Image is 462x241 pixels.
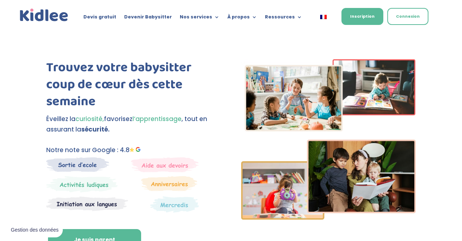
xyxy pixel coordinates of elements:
[341,8,383,25] a: Inscription
[46,196,128,211] img: Atelier thematique
[265,14,302,22] a: Ressources
[81,125,110,134] strong: sécurité.
[11,227,58,233] span: Gestion des données
[18,7,69,23] a: Kidlee Logo
[150,196,199,213] img: Thematique
[46,59,221,113] h1: Trouvez votre babysitter coup de cœur dès cette semaine
[83,14,116,22] a: Devis gratuit
[141,176,197,191] img: Anniversaire
[132,115,182,123] span: l’apprentissage
[180,14,219,22] a: Nos services
[46,157,109,172] img: Sortie decole
[6,223,63,238] button: Gestion des données
[131,157,199,172] img: weekends
[227,14,257,22] a: À propos
[46,145,221,155] p: Notre note sur Google : 4.8
[75,115,104,123] span: curiosité,
[46,114,221,135] p: Éveillez la favorisez , tout en assurant la
[387,8,428,25] a: Connexion
[320,15,327,19] img: Français
[124,14,172,22] a: Devenir Babysitter
[18,7,69,23] img: logo_kidlee_bleu
[241,213,416,222] picture: Imgs-2
[46,176,118,193] img: Mercredi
